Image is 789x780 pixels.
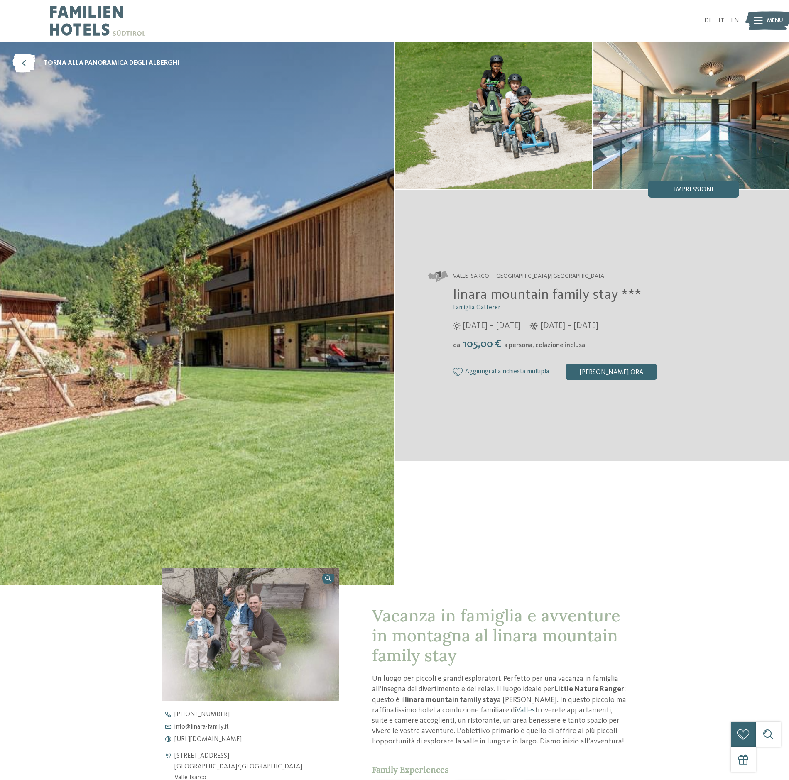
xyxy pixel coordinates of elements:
[174,711,230,718] span: [PHONE_NUMBER]
[504,342,585,349] span: a persona, colazione inclusa
[372,764,449,775] span: Family Experiences
[453,272,606,281] span: Valle Isarco – [GEOGRAPHIC_DATA]/[GEOGRAPHIC_DATA]
[405,696,497,704] strong: linara mountain family stay
[566,364,657,380] div: [PERSON_NAME] ora
[731,17,739,24] a: EN
[174,736,242,743] span: [URL][DOMAIN_NAME]
[767,17,783,25] span: Menu
[453,288,641,302] span: linara mountain family stay ***
[453,342,460,349] span: da
[453,322,461,330] i: Orari d'apertura estate
[162,724,353,730] a: info@linara-family.it
[465,368,549,376] span: Aggiungi alla richiesta multipla
[44,59,180,68] span: torna alla panoramica degli alberghi
[162,711,353,718] a: [PHONE_NUMBER]
[372,674,627,747] p: Un luogo per piccoli e grandi esploratori. Perfetto per una vacanza in famiglia all’insegna del d...
[516,707,535,714] a: Valles
[453,304,500,311] span: Famiglia Gatterer
[554,685,624,693] strong: Little Nature Ranger
[704,17,712,24] a: DE
[540,320,598,332] span: [DATE] – [DATE]
[162,736,353,743] a: [URL][DOMAIN_NAME]
[463,320,521,332] span: [DATE] – [DATE]
[718,17,725,24] a: IT
[529,322,538,330] i: Orari d'apertura inverno
[162,568,339,701] img: Un luogo ideale per Little Nature Ranger a Valles
[12,54,180,73] a: torna alla panoramica degli alberghi
[395,42,592,189] img: Un luogo ideale per Little Nature Ranger a Valles
[372,605,620,666] span: Vacanza in famiglia e avventure in montagna al linara mountain family stay
[461,339,503,350] span: 105,00 €
[174,724,229,730] span: info@ linara-family. it
[674,186,713,193] span: Impressioni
